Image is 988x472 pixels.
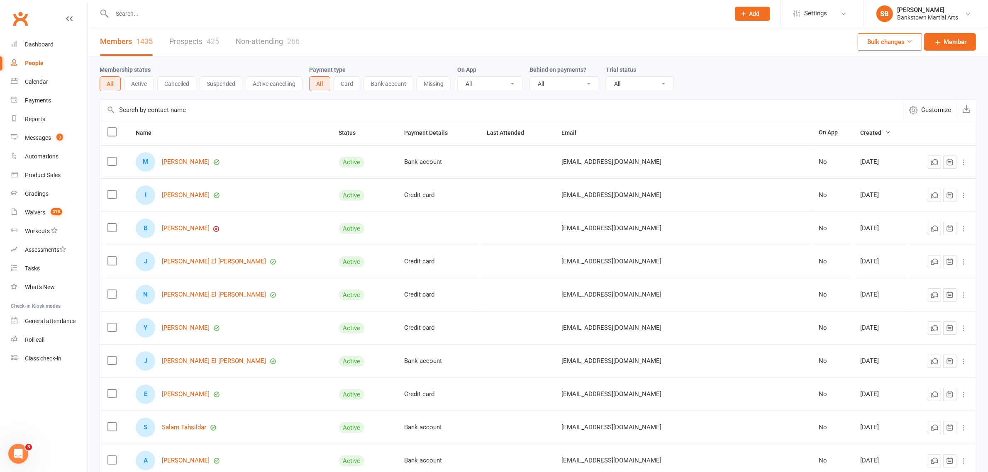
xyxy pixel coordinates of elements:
[136,252,155,271] div: J
[287,37,300,46] div: 266
[562,154,662,170] span: [EMAIL_ADDRESS][DOMAIN_NAME]
[903,100,956,120] button: Customize
[10,8,31,29] a: Clubworx
[136,152,155,172] div: M
[487,128,533,138] button: Last Attended
[860,192,900,199] div: [DATE]
[11,54,88,73] a: People
[25,336,44,343] div: Roll call
[25,209,45,216] div: Waivers
[339,128,365,138] button: Status
[136,418,155,437] div: S
[339,129,365,136] span: Status
[25,444,32,450] span: 3
[136,185,155,205] div: I
[819,192,845,199] div: No
[169,27,219,56] a: Prospects425
[136,318,155,338] div: Y
[819,258,845,265] div: No
[136,37,153,46] div: 1435
[100,76,121,91] button: All
[339,157,364,168] div: Active
[860,158,900,165] div: [DATE]
[236,27,300,56] a: Non-attending266
[25,41,54,48] div: Dashboard
[8,444,28,464] iframe: Intercom live chat
[162,291,266,298] a: [PERSON_NAME] El [PERSON_NAME]
[404,391,472,398] div: Credit card
[749,10,760,17] span: Add
[25,246,66,253] div: Assessments
[363,76,413,91] button: Bank account
[162,457,210,464] a: [PERSON_NAME]
[25,60,44,66] div: People
[819,291,845,298] div: No
[811,120,853,145] th: On App
[136,128,161,138] button: Name
[819,457,845,464] div: No
[562,353,662,369] span: [EMAIL_ADDRESS][DOMAIN_NAME]
[11,331,88,349] a: Roll call
[162,358,266,365] a: [PERSON_NAME] El [PERSON_NAME]
[860,358,900,365] div: [DATE]
[136,219,155,238] div: B
[136,451,155,470] div: A
[124,76,154,91] button: Active
[162,424,206,431] a: Salam Tahsildar
[339,389,364,400] div: Active
[11,35,88,54] a: Dashboard
[11,129,88,147] a: Messages 3
[562,386,662,402] span: [EMAIL_ADDRESS][DOMAIN_NAME]
[404,424,472,431] div: Bank account
[56,134,63,141] span: 3
[162,158,210,165] a: [PERSON_NAME]
[25,318,76,324] div: General attendance
[562,128,586,138] button: Email
[404,158,472,165] div: Bank account
[11,278,88,297] a: What's New
[860,324,900,331] div: [DATE]
[11,203,88,222] a: Waivers 375
[860,128,890,138] button: Created
[562,320,662,336] span: [EMAIL_ADDRESS][DOMAIN_NAME]
[562,220,662,236] span: [EMAIL_ADDRESS][DOMAIN_NAME]
[25,172,61,178] div: Product Sales
[921,105,951,115] span: Customize
[804,4,827,23] span: Settings
[404,129,457,136] span: Payment Details
[897,14,958,21] div: Bankstown Martial Arts
[25,116,45,122] div: Reports
[339,223,364,234] div: Active
[860,258,900,265] div: [DATE]
[11,222,88,241] a: Workouts
[339,356,364,367] div: Active
[339,323,364,333] div: Active
[529,66,586,73] label: Behind on payments?
[136,285,155,304] div: N
[309,66,346,73] label: Payment type
[110,8,724,19] input: Search...
[735,7,770,21] button: Add
[819,358,845,365] div: No
[860,391,900,398] div: [DATE]
[334,76,360,91] button: Card
[819,158,845,165] div: No
[606,66,636,73] label: Trial status
[860,291,900,298] div: [DATE]
[562,253,662,269] span: [EMAIL_ADDRESS][DOMAIN_NAME]
[207,37,219,46] div: 425
[11,312,88,331] a: General attendance kiosk mode
[162,391,210,398] a: [PERSON_NAME]
[25,228,50,234] div: Workouts
[100,100,903,120] input: Search by contact name
[457,66,476,73] label: On App
[136,129,161,136] span: Name
[157,76,196,91] button: Cancelled
[11,91,88,110] a: Payments
[11,166,88,185] a: Product Sales
[51,208,62,215] span: 375
[339,190,364,201] div: Active
[309,76,330,91] button: All
[944,37,966,47] span: Member
[487,129,533,136] span: Last Attended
